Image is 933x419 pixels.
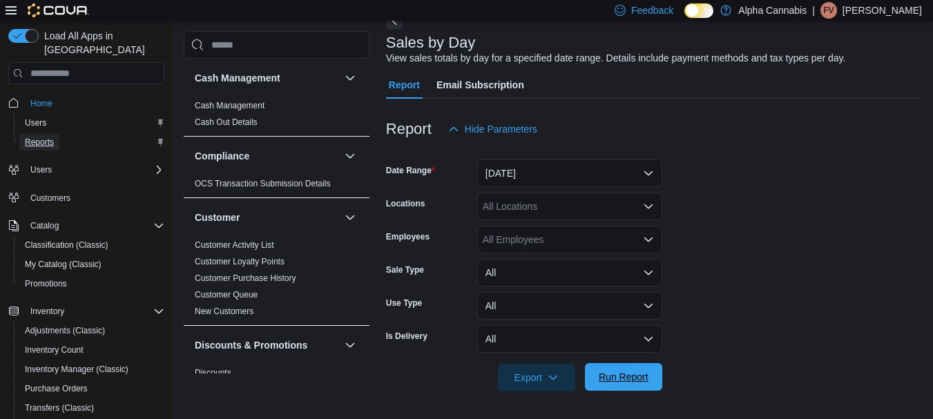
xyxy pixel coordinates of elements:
[19,361,164,378] span: Inventory Manager (Classic)
[25,189,164,206] span: Customers
[14,274,170,293] button: Promotions
[14,235,170,255] button: Classification (Classic)
[19,237,114,253] a: Classification (Classic)
[25,217,164,234] span: Catalog
[25,162,57,178] button: Users
[436,71,524,99] span: Email Subscription
[643,234,654,245] button: Open list of options
[3,188,170,208] button: Customers
[195,368,231,378] a: Discounts
[585,363,662,391] button: Run Report
[25,190,76,206] a: Customers
[195,289,258,300] span: Customer Queue
[19,134,164,150] span: Reports
[30,193,70,204] span: Customers
[184,175,369,197] div: Compliance
[386,231,430,242] label: Employees
[14,255,170,274] button: My Catalog (Classic)
[25,217,64,234] button: Catalog
[19,322,164,339] span: Adjustments (Classic)
[3,160,170,179] button: Users
[25,383,88,394] span: Purchase Orders
[19,400,99,416] a: Transfers (Classic)
[342,70,358,86] button: Cash Management
[195,101,264,110] a: Cash Management
[195,256,285,267] span: Customer Loyalty Points
[684,3,713,18] input: Dark Mode
[386,165,435,176] label: Date Range
[195,117,258,127] a: Cash Out Details
[599,370,648,384] span: Run Report
[19,400,164,416] span: Transfers (Classic)
[19,361,134,378] a: Inventory Manager (Classic)
[19,275,164,292] span: Promotions
[28,3,89,17] img: Cova
[498,364,575,391] button: Export
[820,2,837,19] div: Francis Villeneuve
[14,398,170,418] button: Transfers (Classic)
[30,98,52,109] span: Home
[195,306,253,317] span: New Customers
[25,325,105,336] span: Adjustments (Classic)
[631,3,673,17] span: Feedback
[30,220,59,231] span: Catalog
[195,273,296,284] span: Customer Purchase History
[477,325,662,353] button: All
[386,35,476,51] h3: Sales by Day
[342,337,358,353] button: Discounts & Promotions
[25,240,108,251] span: Classification (Classic)
[25,344,84,355] span: Inventory Count
[25,95,58,112] a: Home
[443,115,543,143] button: Hide Parameters
[386,298,422,309] label: Use Type
[19,237,164,253] span: Classification (Classic)
[195,71,339,85] button: Cash Management
[3,302,170,321] button: Inventory
[195,367,231,378] span: Discounts
[386,12,403,29] button: Next
[184,97,369,136] div: Cash Management
[195,117,258,128] span: Cash Out Details
[643,201,654,212] button: Open list of options
[342,148,358,164] button: Compliance
[506,364,567,391] span: Export
[389,71,420,99] span: Report
[14,113,170,133] button: Users
[14,340,170,360] button: Inventory Count
[195,273,296,283] a: Customer Purchase History
[19,115,164,131] span: Users
[19,275,73,292] a: Promotions
[25,402,94,413] span: Transfers (Classic)
[30,306,64,317] span: Inventory
[25,364,128,375] span: Inventory Manager (Classic)
[19,380,93,397] a: Purchase Orders
[3,92,170,113] button: Home
[19,134,59,150] a: Reports
[386,264,424,275] label: Sale Type
[25,117,46,128] span: Users
[195,338,307,352] h3: Discounts & Promotions
[342,209,358,226] button: Customer
[195,149,249,163] h3: Compliance
[386,198,425,209] label: Locations
[19,115,52,131] a: Users
[195,100,264,111] span: Cash Management
[14,321,170,340] button: Adjustments (Classic)
[195,257,285,266] a: Customer Loyalty Points
[477,292,662,320] button: All
[14,379,170,398] button: Purchase Orders
[195,178,331,189] span: OCS Transaction Submission Details
[25,94,164,111] span: Home
[386,51,846,66] div: View sales totals by day for a specified date range. Details include payment methods and tax type...
[195,71,280,85] h3: Cash Management
[19,342,89,358] a: Inventory Count
[184,237,369,325] div: Customer
[19,256,164,273] span: My Catalog (Classic)
[195,211,240,224] h3: Customer
[25,137,54,148] span: Reports
[823,2,834,19] span: FV
[25,303,164,320] span: Inventory
[386,121,432,137] h3: Report
[477,159,662,187] button: [DATE]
